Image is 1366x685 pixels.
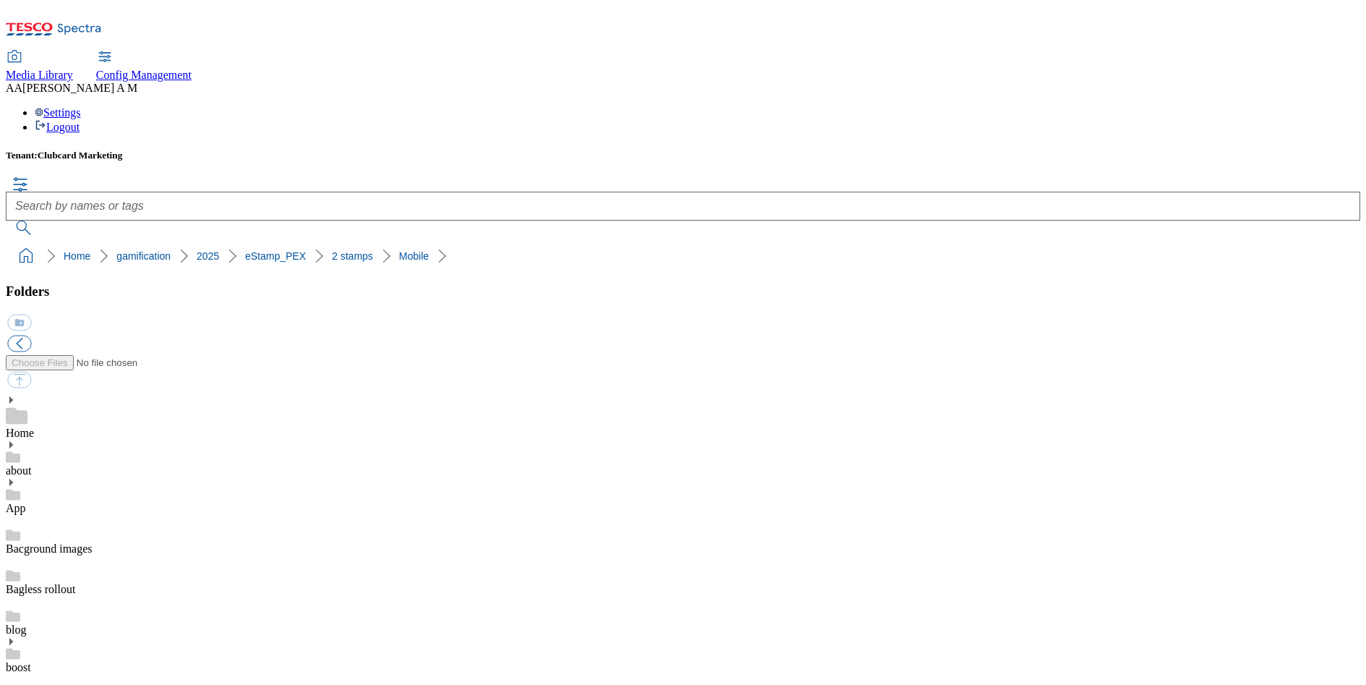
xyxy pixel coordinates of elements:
a: Home [6,427,34,439]
a: gamification [116,250,171,262]
a: Mobile [399,250,429,262]
nav: breadcrumb [6,242,1360,270]
a: 2025 [197,250,219,262]
a: App [6,502,26,514]
a: eStamp_PEX [245,250,306,262]
a: Media Library [6,51,73,82]
a: about [6,464,32,477]
a: 2 stamps [332,250,373,262]
span: Media Library [6,69,73,81]
a: home [14,244,38,268]
a: Home [64,250,90,262]
a: Bagless rollout [6,583,75,595]
a: Config Management [96,51,192,82]
a: boost [6,661,31,673]
span: Config Management [96,69,192,81]
a: Bacground images [6,543,93,555]
span: AA [6,82,22,94]
a: blog [6,624,26,636]
h3: Folders [6,284,1360,299]
input: Search by names or tags [6,192,1360,221]
a: Logout [35,121,80,133]
h5: Tenant: [6,150,1360,161]
a: Settings [35,106,81,119]
span: [PERSON_NAME] A M [22,82,137,94]
span: Clubcard Marketing [38,150,123,161]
